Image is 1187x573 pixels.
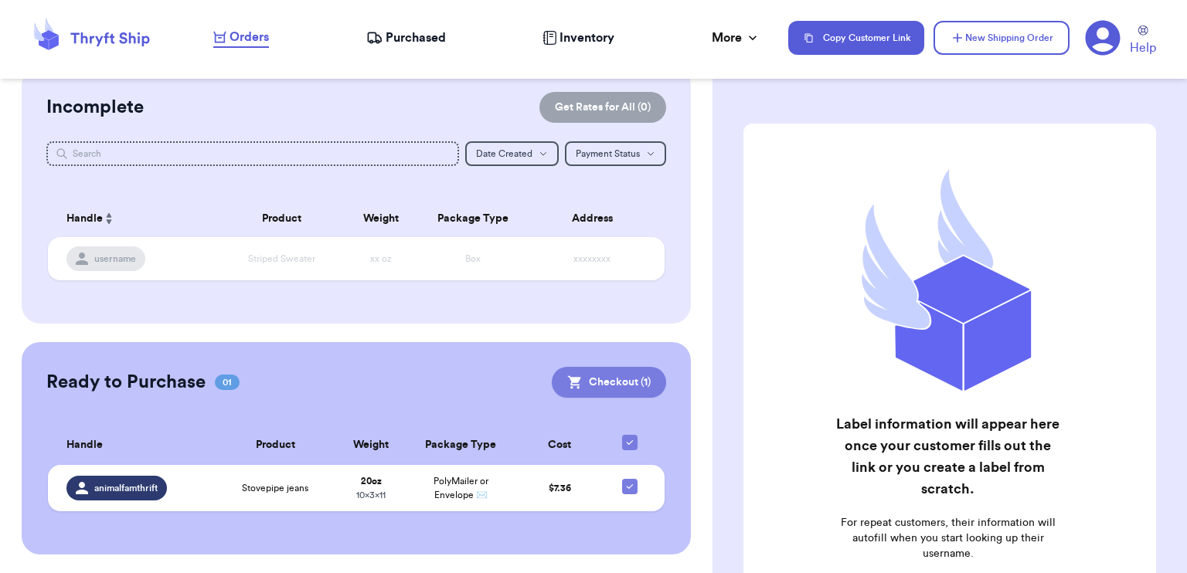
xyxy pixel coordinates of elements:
span: 01 [215,375,240,390]
span: xxxxxxxx [573,254,611,263]
th: Address [529,200,665,237]
h2: Ready to Purchase [46,370,206,395]
p: For repeat customers, their information will autofill when you start looking up their username. [832,515,1063,561]
h2: Label information will appear here once your customer fills out the link or you create a label fr... [832,413,1063,500]
a: Purchased [366,29,446,47]
th: Package Type [407,426,515,465]
div: More [712,29,760,47]
span: Date Created [476,149,532,158]
span: PolyMailer or Envelope ✉️ [434,476,488,500]
th: Weight [344,200,418,237]
span: $ 7.36 [549,483,571,493]
a: Help [1130,25,1156,57]
span: xx oz [370,254,392,263]
button: Payment Status [565,141,666,166]
button: Sort ascending [103,209,115,228]
th: Package Type [418,200,529,237]
span: Payment Status [576,149,640,158]
button: Checkout (1) [552,367,666,398]
span: 10 x 3 x 11 [356,490,386,500]
button: New Shipping Order [934,21,1070,55]
th: Weight [335,426,407,465]
span: username [94,253,136,265]
th: Cost [515,426,604,465]
th: Product [220,200,344,237]
span: Box [465,254,481,263]
h2: Incomplete [46,95,144,120]
a: Orders [213,28,269,48]
span: Inventory [559,29,614,47]
input: Search [46,141,459,166]
th: Product [216,426,335,465]
button: Copy Customer Link [788,21,924,55]
span: Handle [66,211,103,227]
span: animalfamthrift [94,482,158,494]
span: Purchased [386,29,446,47]
span: Stovepipe jeans [242,482,308,494]
button: Date Created [465,141,559,166]
span: Help [1130,39,1156,57]
strong: 20 oz [361,476,382,486]
span: Handle [66,437,103,453]
a: Inventory [542,29,614,47]
button: Get Rates for All (0) [539,92,666,123]
span: Orders [230,28,269,46]
span: Striped Sweater [248,254,315,263]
